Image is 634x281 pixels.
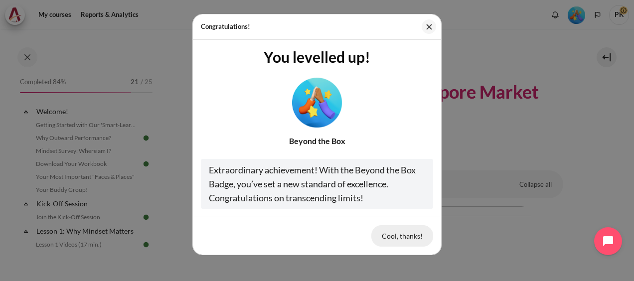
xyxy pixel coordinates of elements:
[201,159,433,209] div: Extraordinary achievement! With the Beyond the Box Badge, you’ve set a new standard of excellence...
[201,22,250,32] h5: Congratulations!
[292,77,342,127] img: Level #5
[201,135,433,147] div: Beyond the Box
[201,48,433,66] h3: You levelled up!
[371,225,433,246] button: Cool, thanks!
[292,74,342,128] div: Level #5
[422,19,436,34] button: Close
